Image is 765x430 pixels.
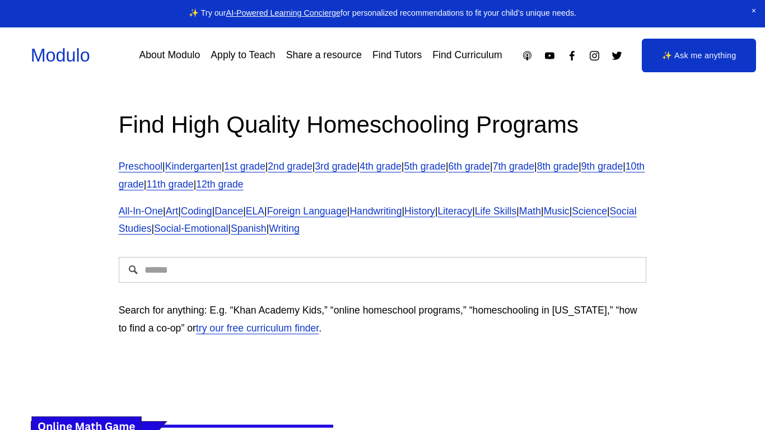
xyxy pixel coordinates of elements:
a: 9th grade [581,161,623,172]
a: 2nd grade [268,161,312,172]
a: AI-Powered Learning Concierge [226,8,340,17]
a: Share a resource [286,46,362,66]
a: Writing [269,223,300,234]
a: ELA [246,205,264,217]
a: 12th grade [196,179,243,190]
p: | | | | | | | | | | | | | | | | [119,203,647,239]
a: Social Studies [119,205,637,235]
a: About Modulo [139,46,200,66]
a: Apple Podcasts [521,50,533,62]
a: Foreign Language [267,205,347,217]
a: Music [544,205,570,217]
a: 5th grade [404,161,445,172]
a: Find Curriculum [432,46,502,66]
a: Twitter [611,50,623,62]
a: History [404,205,435,217]
a: 6th grade [449,161,490,172]
a: ✨ Ask me anything [642,39,756,72]
a: 1st grade [224,161,265,172]
a: try our free curriculum finder [196,322,319,334]
a: Art [166,205,179,217]
a: 3rd grade [315,161,357,172]
a: 8th grade [537,161,579,172]
a: Social-Emotional [154,223,228,234]
a: Math [519,205,541,217]
a: Life Skills [475,205,516,217]
a: 4th grade [360,161,401,172]
a: 11th grade [146,179,193,190]
p: Search for anything: E.g. “Khan Academy Kids,” “online homeschool programs,” “homeschooling in [U... [119,302,647,338]
a: Modulo [31,45,90,66]
a: 7th grade [493,161,534,172]
a: Preschool [119,161,162,172]
a: Literacy [437,205,472,217]
a: 10th grade [119,161,645,190]
a: Handwriting [349,205,402,217]
a: Instagram [589,50,600,62]
a: All-In-One [119,205,163,217]
a: Facebook [566,50,578,62]
a: Apply to Teach [211,46,275,66]
p: | | | | | | | | | | | | | [119,158,647,194]
a: Kindergarten [165,161,222,172]
a: Coding [181,205,212,217]
a: YouTube [544,50,556,62]
a: Dance [214,205,243,217]
a: Science [572,205,607,217]
a: Find Tutors [372,46,422,66]
input: Search [119,257,647,283]
h2: Find High Quality Homeschooling Programs [119,109,647,140]
a: Spanish [231,223,267,234]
